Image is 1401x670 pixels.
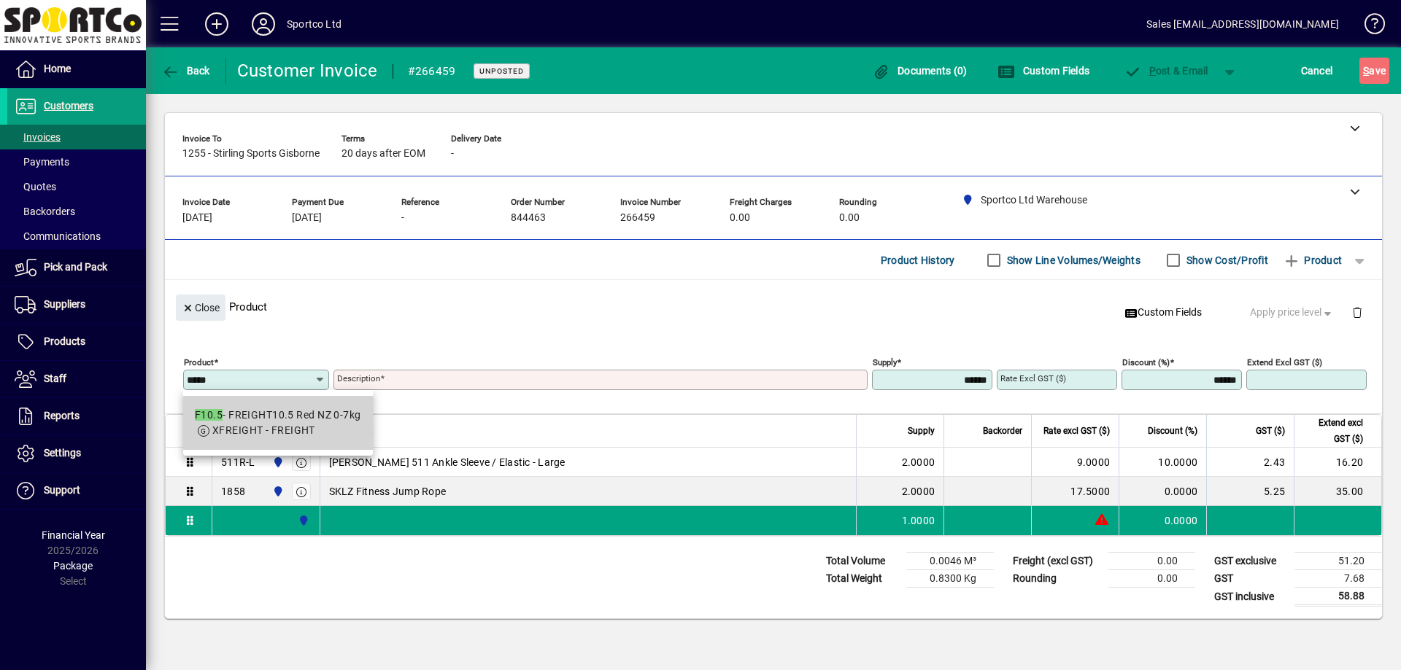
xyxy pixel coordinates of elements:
span: Back [161,65,210,77]
span: Extend excl GST ($) [1303,415,1363,447]
button: Post & Email [1116,58,1216,84]
td: 5.25 [1206,477,1294,506]
span: Customers [44,100,93,112]
td: Rounding [1006,570,1108,588]
div: #266459 [408,60,456,83]
span: Cancel [1301,59,1333,82]
mat-label: Extend excl GST ($) [1247,357,1322,367]
td: 0.00 [1108,570,1195,588]
a: Support [7,472,146,509]
a: Suppliers [7,287,146,323]
span: [DATE] [182,212,212,224]
span: Backorder [983,423,1022,439]
span: 0.00 [730,212,750,224]
td: 0.00 [1108,553,1195,570]
span: P [1149,65,1156,77]
span: Custom Fields [997,65,1089,77]
a: Invoices [7,125,146,149]
span: 2.0000 [902,484,935,499]
div: 511R-L [221,455,255,470]
label: Show Line Volumes/Weights [1004,253,1141,268]
a: Reports [7,398,146,435]
td: GST exclusive [1207,553,1294,570]
td: 58.88 [1294,588,1382,606]
span: Unposted [479,66,524,76]
span: Sportco Ltd Warehouse [269,483,285,499]
button: Product History [875,247,961,273]
mat-label: Supply [873,357,897,367]
span: 0.00 [839,212,860,224]
app-page-header-button: Close [172,300,229,313]
a: Products [7,324,146,360]
span: Rate excl GST ($) [1043,423,1110,439]
div: Sportco Ltd [287,12,341,36]
button: Back [158,58,214,84]
td: 16.20 [1294,448,1381,477]
td: 0.8300 Kg [906,570,994,588]
div: Customer Invoice [237,59,378,82]
td: Total Weight [819,570,906,588]
div: 9.0000 [1041,455,1110,470]
span: Supply [908,423,935,439]
td: 35.00 [1294,477,1381,506]
em: F10.5 [195,409,223,421]
a: Pick and Pack [7,249,146,286]
a: Knowledge Base [1354,3,1383,50]
span: Custom Fields [1124,305,1202,320]
span: ave [1363,59,1386,82]
span: Quotes [15,181,56,192]
span: Discount (%) [1148,423,1197,439]
td: 51.20 [1294,553,1382,570]
span: - [451,148,454,160]
td: Total Volume [819,553,906,570]
button: Add [193,11,240,37]
app-page-header-button: Delete [1340,305,1375,319]
label: Show Cost/Profit [1184,253,1268,268]
span: Reports [44,410,80,421]
span: Staff [44,373,66,384]
app-page-header-button: Back [146,58,226,84]
td: 0.0000 [1119,506,1206,535]
span: Invoices [15,131,61,143]
button: Close [176,295,225,321]
span: - [401,212,404,224]
span: 1.0000 [902,513,935,528]
span: GST ($) [1256,423,1285,439]
span: 20 days after EOM [341,148,425,160]
span: 844463 [511,212,546,224]
button: Custom Fields [1119,300,1208,326]
span: Home [44,63,71,74]
mat-label: Rate excl GST ($) [1000,373,1066,383]
mat-label: Description [337,373,380,383]
span: Sportco Ltd Warehouse [294,513,311,529]
div: - FREIGHT10.5 Red NZ 0-7kg [195,408,361,423]
td: GST inclusive [1207,588,1294,606]
span: ost & Email [1124,65,1208,77]
span: Apply price level [1250,305,1335,320]
td: 0.0046 M³ [906,553,994,570]
span: [DATE] [292,212,322,224]
a: Payments [7,149,146,174]
td: 10.0000 [1119,448,1206,477]
span: Financial Year [42,529,105,541]
span: Product History [881,249,955,272]
span: 1255 - Stirling Sports Gisborne [182,148,320,160]
span: XFREIGHT - FREIGHT [212,424,315,436]
td: GST [1207,570,1294,588]
div: Sales [EMAIL_ADDRESS][DOMAIN_NAME] [1146,12,1339,36]
a: Staff [7,361,146,397]
span: Settings [44,447,81,459]
a: Settings [7,435,146,472]
span: SKLZ Fitness Jump Rope [329,484,447,499]
span: 2.0000 [902,455,935,470]
td: 0.0000 [1119,477,1206,506]
span: 266459 [620,212,655,224]
mat-label: Discount (%) [1122,357,1170,367]
td: Freight (excl GST) [1006,553,1108,570]
div: 17.5000 [1041,484,1110,499]
span: Payments [15,156,69,168]
span: Products [44,335,85,347]
span: S [1363,65,1369,77]
span: Close [182,296,220,320]
a: Home [7,51,146,87]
